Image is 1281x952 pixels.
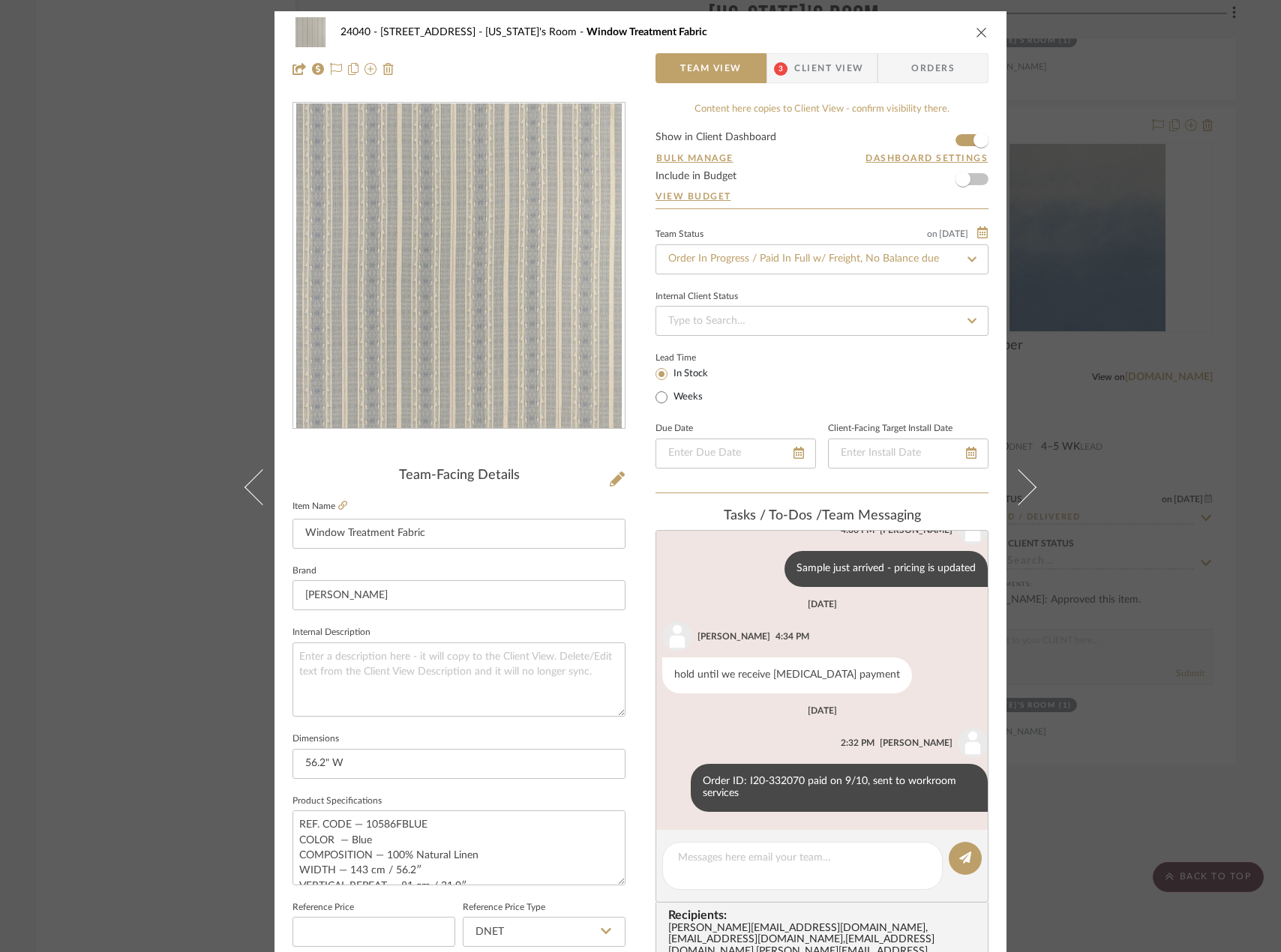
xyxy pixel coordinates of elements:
input: Enter Due Date [655,439,816,469]
label: Reference Price Type [463,904,545,912]
div: team Messaging [655,508,988,525]
input: Enter Brand [292,580,625,610]
span: [US_STATE]'s Room [485,27,586,37]
input: Type to Search… [655,306,988,336]
span: [DATE] [937,229,970,239]
label: Brand [292,567,316,575]
div: Order ID: I20-332070 paid on 9/10, sent to workroom services [691,764,988,812]
div: 2:32 PM [841,736,874,750]
div: [DATE] [808,705,837,716]
input: Enter Install Date [828,439,988,469]
label: Dimensions [292,735,339,743]
a: View Budget [655,190,988,202]
img: 88389036-4545-4d90-9a06-dae8e0c0fd0e_436x436.jpg [296,103,622,429]
input: Enter Item Name [292,519,625,549]
label: Lead Time [655,351,733,364]
div: [DATE] [808,599,837,609]
div: Internal Client Status [655,293,738,301]
div: Content here copies to Client View - confirm visibility there. [655,102,988,117]
span: Window Treatment Fabric [586,27,707,37]
input: Enter the dimensions of this item [292,749,625,779]
div: 0 [293,103,625,429]
span: Recipients: [668,909,982,922]
button: Bulk Manage [655,151,734,165]
label: Client-Facing Target Install Date [828,425,952,433]
span: Team View [680,53,742,83]
span: Tasks / To-Dos / [724,509,822,522]
div: 4:34 PM [775,630,809,643]
div: Team-Facing Details [292,468,625,484]
div: Team Status [655,231,703,238]
div: [PERSON_NAME] [697,630,770,643]
div: hold until we receive [MEDICAL_DATA] payment [662,657,912,693]
span: Orders [895,53,971,83]
button: Dashboard Settings [865,151,988,165]
input: Type to Search… [655,244,988,274]
label: Weeks [670,391,703,404]
button: close [975,25,988,39]
label: In Stock [670,367,708,381]
div: Sample just arrived - pricing is updated [784,551,988,587]
label: Item Name [292,500,347,513]
span: Client View [794,53,863,83]
div: [PERSON_NAME] [880,736,952,750]
img: user_avatar.png [958,728,988,758]
mat-radio-group: Select item type [655,364,733,406]
label: Due Date [655,425,693,433]
label: Reference Price [292,904,354,912]
span: 24040 - [STREET_ADDRESS] [340,27,485,37]
span: on [927,229,937,238]
span: 3 [774,62,787,76]
label: Product Specifications [292,798,382,805]
label: Internal Description [292,629,370,636]
img: 88389036-4545-4d90-9a06-dae8e0c0fd0e_48x40.jpg [292,17,328,47]
img: user_avatar.png [662,621,692,651]
img: Remove from project [382,63,394,75]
